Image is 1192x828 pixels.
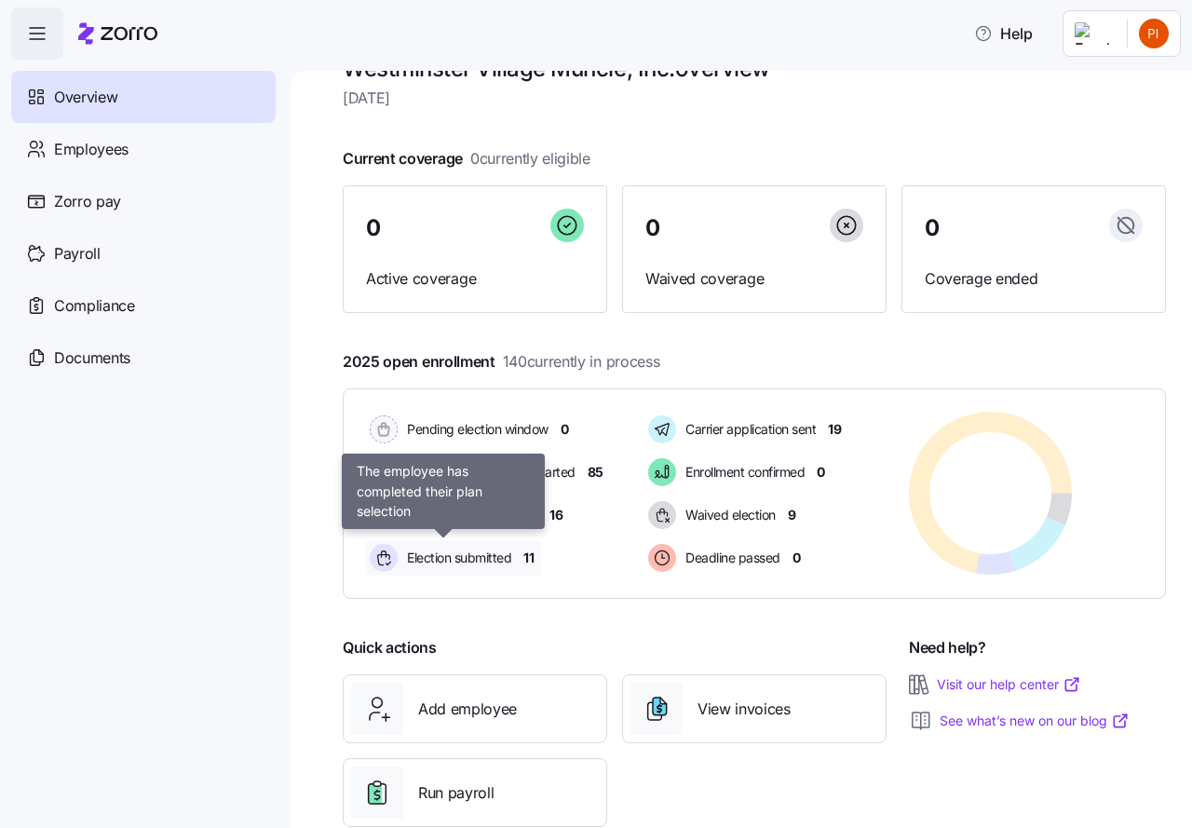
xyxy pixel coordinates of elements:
[974,22,1033,45] span: Help
[343,87,1166,110] span: [DATE]
[817,463,825,482] span: 0
[11,332,276,384] a: Documents
[937,675,1081,694] a: Visit our help center
[366,217,381,239] span: 0
[523,549,534,567] span: 11
[680,506,776,524] span: Waived election
[11,123,276,175] a: Employees
[401,549,511,567] span: Election submitted
[698,698,791,721] span: View invoices
[470,147,590,170] span: 0 currently eligible
[503,350,660,373] span: 140 currently in process
[54,190,121,213] span: Zorro pay
[366,267,584,291] span: Active coverage
[561,420,569,439] span: 0
[588,463,603,482] span: 85
[11,71,276,123] a: Overview
[828,420,841,439] span: 19
[645,267,863,291] span: Waived coverage
[680,549,780,567] span: Deadline passed
[11,227,276,279] a: Payroll
[792,549,801,567] span: 0
[680,420,816,439] span: Carrier application sent
[401,420,549,439] span: Pending election window
[1139,19,1169,48] img: 24d6825ccf4887a4818050cadfd93e6d
[54,294,135,318] span: Compliance
[959,15,1048,52] button: Help
[1075,22,1112,45] img: Employer logo
[418,698,517,721] span: Add employee
[940,712,1130,730] a: See what’s new on our blog
[788,506,796,524] span: 9
[54,86,117,109] span: Overview
[925,267,1143,291] span: Coverage ended
[343,350,659,373] span: 2025 open enrollment
[11,175,276,227] a: Zorro pay
[343,636,437,659] span: Quick actions
[343,147,590,170] span: Current coverage
[54,138,129,161] span: Employees
[401,506,537,524] span: Election active: Started
[909,636,986,659] span: Need help?
[401,463,576,482] span: Election active: Hasn't started
[418,781,494,805] span: Run payroll
[54,242,101,265] span: Payroll
[549,506,562,524] span: 16
[11,279,276,332] a: Compliance
[54,346,130,370] span: Documents
[925,217,940,239] span: 0
[680,463,805,482] span: Enrollment confirmed
[645,217,660,239] span: 0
